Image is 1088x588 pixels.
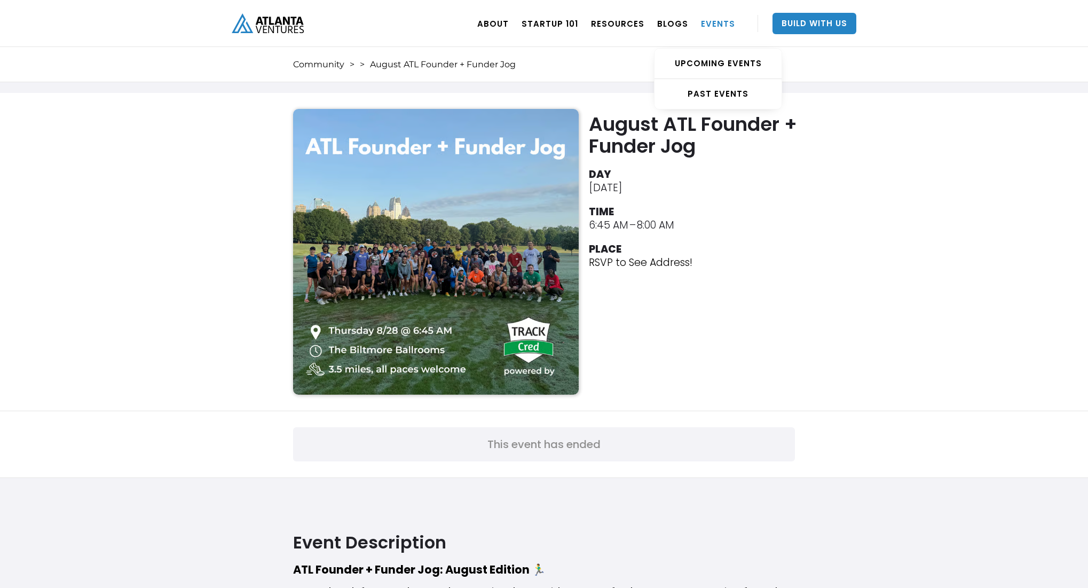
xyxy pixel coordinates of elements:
[655,79,782,109] a: PAST EVENTS
[589,205,614,218] div: TIME
[293,427,795,461] a: This event has ended
[655,58,782,69] div: UPCOMING EVENTS
[589,218,628,232] div: 6:45 AM
[522,9,578,38] a: Startup 101
[589,181,622,194] div: [DATE]
[293,562,546,577] strong: ATL Founder + Funder Jog: August Edition 🏃‍♂️
[589,168,611,181] div: DAY
[772,13,856,34] a: Build With Us
[591,9,644,38] a: RESOURCES
[293,561,795,578] p: ​
[589,242,621,256] div: PLACE
[293,59,344,70] a: Community
[701,9,735,38] a: EVENTS
[629,218,636,232] div: –
[657,9,688,38] a: BLOGS
[589,256,692,269] p: RSVP to See Address!
[589,113,800,157] h2: August ATL Founder + Funder Jog
[370,59,516,70] div: August ATL Founder + Funder Jog
[477,9,509,38] a: ABOUT
[655,89,782,99] div: PAST EVENTS
[637,218,674,232] div: 8:00 AM
[350,59,354,70] div: >
[360,59,365,70] div: >
[293,531,795,553] h2: Event Description
[655,49,782,79] a: UPCOMING EVENTS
